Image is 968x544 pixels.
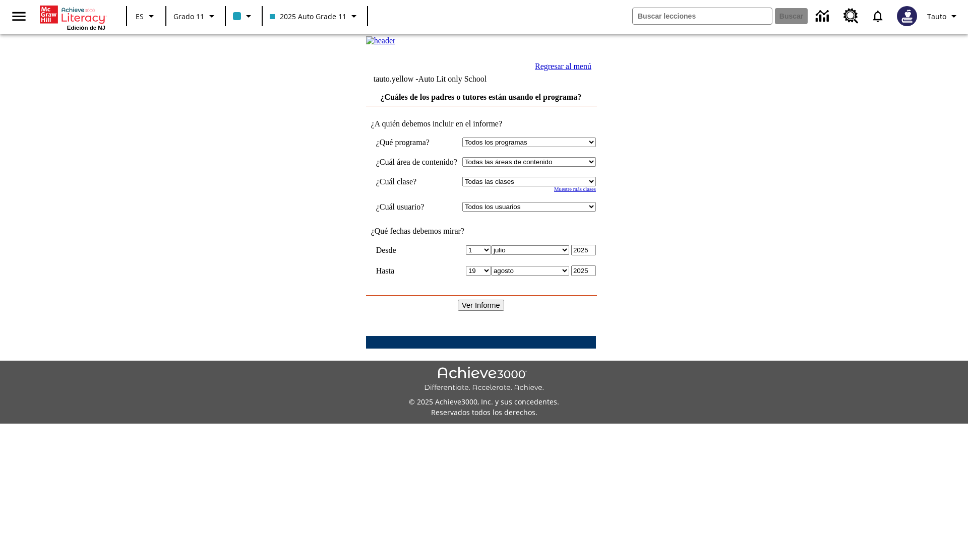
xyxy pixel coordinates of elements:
[40,4,105,31] div: Portada
[366,36,396,45] img: header
[376,158,457,166] nobr: ¿Cuál área de contenido?
[4,2,34,31] button: Abrir el menú lateral
[366,227,596,236] td: ¿Qué fechas debemos mirar?
[266,7,364,25] button: Clase: 2025 Auto Grade 11, Selecciona una clase
[810,3,837,30] a: Centro de información
[376,177,457,186] td: ¿Cuál clase?
[376,202,457,212] td: ¿Cuál usuario?
[136,11,144,22] span: ES
[633,8,772,24] input: Buscar campo
[270,11,346,22] span: 2025 Auto Grade 11
[229,7,259,25] button: El color de la clase es azul claro. Cambiar el color de la clase.
[927,11,946,22] span: Tauto
[837,3,865,30] a: Centro de recursos, Se abrirá en una pestaña nueva.
[897,6,917,26] img: Avatar
[891,3,923,29] button: Escoja un nuevo avatar
[376,138,457,147] td: ¿Qué programa?
[67,25,105,31] span: Edición de NJ
[169,7,222,25] button: Grado: Grado 11, Elige un grado
[458,300,504,311] input: Ver Informe
[535,62,591,71] a: Regresar al menú
[376,265,457,276] td: Hasta
[923,7,964,25] button: Perfil/Configuración
[865,3,891,29] a: Notificaciones
[374,75,508,84] td: tauto.yellow -
[366,119,596,128] td: ¿A quién debemos incluir en el informe?
[376,245,457,255] td: Desde
[418,75,487,83] nobr: Auto Lit only School
[130,7,162,25] button: Lenguaje: ES, Selecciona un idioma
[554,186,596,192] a: Muestre más clases
[424,367,544,392] img: Achieve3000 Differentiate Accelerate Achieve
[380,93,581,101] a: ¿Cuáles de los padres o tutores están usando el programa?
[173,11,204,22] span: Grado 11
